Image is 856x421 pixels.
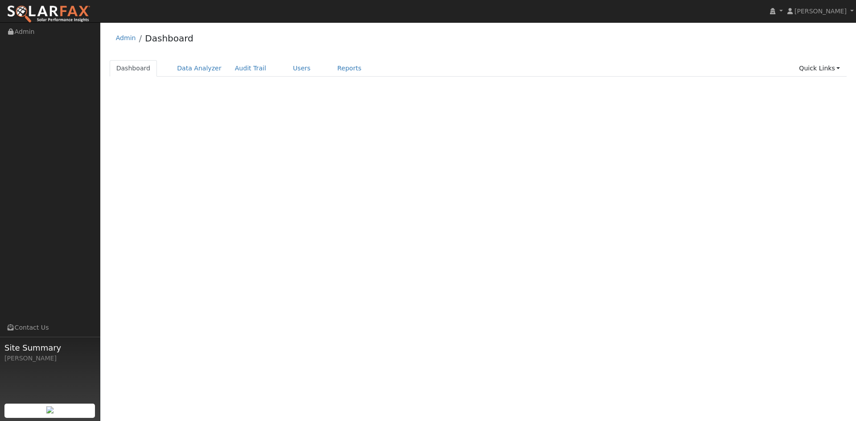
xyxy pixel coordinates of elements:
a: Data Analyzer [170,60,228,77]
img: SolarFax [7,5,91,24]
span: [PERSON_NAME] [794,8,847,15]
span: Site Summary [4,342,95,354]
a: Admin [116,34,136,41]
a: Reports [331,60,368,77]
img: retrieve [46,406,53,413]
a: Dashboard [110,60,157,77]
a: Users [286,60,317,77]
a: Audit Trail [228,60,273,77]
a: Dashboard [145,33,193,44]
a: Quick Links [792,60,847,77]
div: [PERSON_NAME] [4,354,95,363]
